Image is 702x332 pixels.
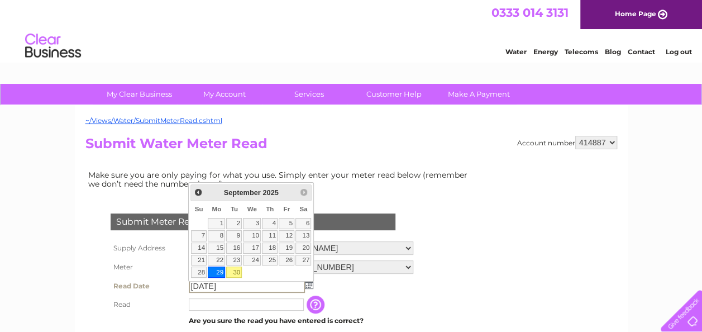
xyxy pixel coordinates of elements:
[262,188,278,197] span: 2025
[262,255,278,266] a: 25
[279,255,294,266] a: 26
[247,206,257,212] span: Wednesday
[628,48,655,56] a: Contact
[279,243,294,254] a: 19
[299,206,307,212] span: Saturday
[108,239,186,258] th: Supply Address
[191,267,207,278] a: 28
[295,255,311,266] a: 27
[433,84,525,105] a: Make A Payment
[212,206,221,212] span: Monday
[348,84,440,105] a: Customer Help
[208,230,225,241] a: 8
[226,255,242,266] a: 23
[85,136,617,157] h2: Submit Water Meter Read
[226,218,242,229] a: 2
[108,277,186,296] th: Read Date
[307,296,327,314] input: Information
[243,255,261,266] a: 24
[186,314,416,328] td: Are you sure the read you have entered is correct?
[231,206,238,212] span: Tuesday
[262,243,278,254] a: 18
[665,48,691,56] a: Log out
[533,48,558,56] a: Energy
[295,243,311,254] a: 20
[85,116,222,125] a: ~/Views/Water/SubmitMeterRead.cshtml
[226,230,242,241] a: 9
[108,258,186,277] th: Meter
[191,230,207,241] a: 7
[266,206,274,212] span: Thursday
[208,218,225,229] a: 1
[194,188,203,197] span: Prev
[208,267,225,278] a: 29
[262,218,278,229] a: 4
[224,188,261,197] span: September
[605,48,621,56] a: Blog
[243,230,261,241] a: 10
[226,243,242,254] a: 16
[192,186,205,199] a: Prev
[111,214,395,230] div: Submit Meter Read
[565,48,598,56] a: Telecoms
[263,84,355,105] a: Services
[279,230,294,241] a: 12
[505,48,527,56] a: Water
[208,243,225,254] a: 15
[108,296,186,314] th: Read
[93,84,185,105] a: My Clear Business
[88,6,615,54] div: Clear Business is a trading name of Verastar Limited (registered in [GEOGRAPHIC_DATA] No. 3667643...
[25,29,82,63] img: logo.png
[191,255,207,266] a: 21
[262,230,278,241] a: 11
[295,230,311,241] a: 13
[243,218,261,229] a: 3
[279,218,294,229] a: 5
[226,267,242,278] a: 30
[295,218,311,229] a: 6
[85,168,476,191] td: Make sure you are only paying for what you use. Simply enter your meter read below (remember we d...
[191,243,207,254] a: 14
[491,6,569,20] a: 0333 014 3131
[305,280,313,289] img: ...
[195,206,203,212] span: Sunday
[178,84,270,105] a: My Account
[243,243,261,254] a: 17
[517,136,617,149] div: Account number
[283,206,290,212] span: Friday
[208,255,225,266] a: 22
